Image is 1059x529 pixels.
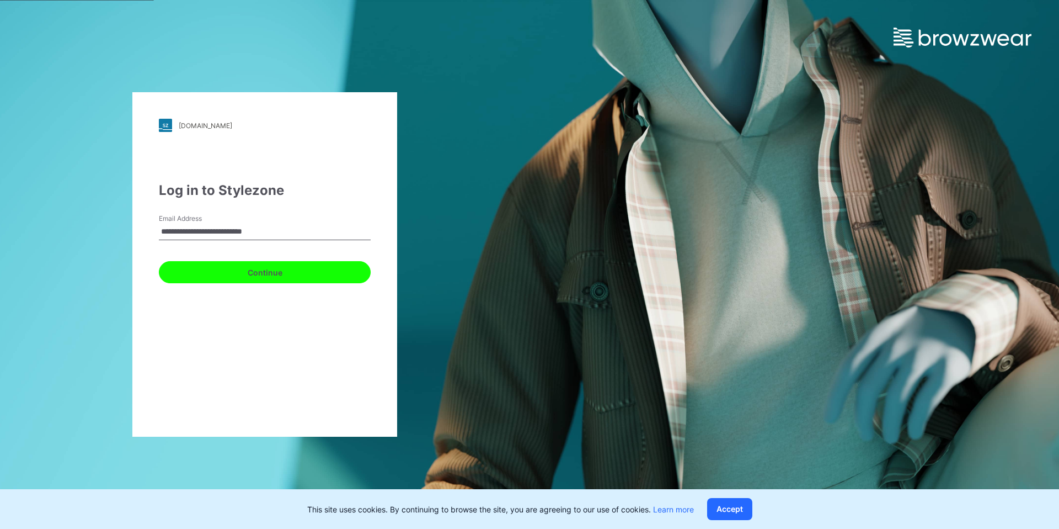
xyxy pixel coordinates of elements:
[707,498,752,520] button: Accept
[894,28,1031,47] img: browzwear-logo.e42bd6dac1945053ebaf764b6aa21510.svg
[653,505,694,514] a: Learn more
[159,181,371,200] div: Log in to Stylezone
[159,119,172,132] img: stylezone-logo.562084cfcfab977791bfbf7441f1a819.svg
[159,261,371,283] button: Continue
[307,504,694,515] p: This site uses cookies. By continuing to browse the site, you are agreeing to our use of cookies.
[179,121,232,130] div: [DOMAIN_NAME]
[159,214,236,224] label: Email Address
[159,119,371,132] a: [DOMAIN_NAME]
